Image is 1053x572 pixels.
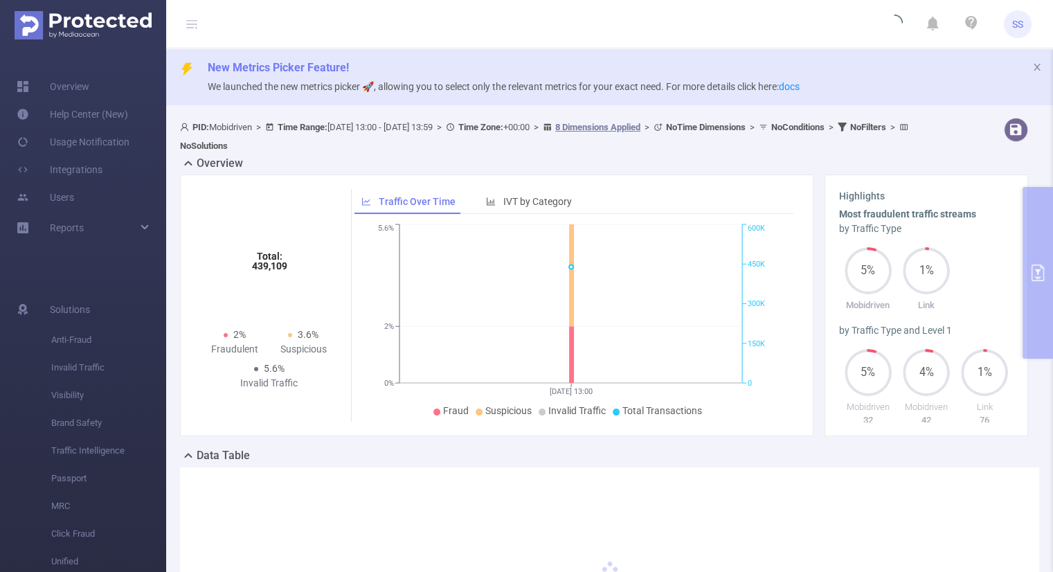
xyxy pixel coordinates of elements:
span: > [886,122,899,132]
span: Invalid Traffic [51,354,166,382]
span: 1% [903,265,950,276]
div: by Traffic Type and Level 1 [839,323,1014,338]
span: > [825,122,838,132]
div: Fraudulent [200,342,269,357]
tspan: 439,109 [251,260,287,271]
span: 3.6% [298,329,318,340]
span: IVT by Category [503,196,572,207]
span: Traffic Intelligence [51,437,166,465]
span: Reports [50,222,84,233]
tspan: 5.6% [378,224,394,233]
i: icon: loading [886,15,903,34]
button: icon: close [1032,60,1042,75]
span: > [252,122,265,132]
tspan: 0% [384,379,394,388]
div: Invalid Traffic [235,376,304,391]
div: Suspicious [269,342,339,357]
a: Users [17,184,74,211]
span: Mobidriven [DATE] 13:00 - [DATE] 13:59 +00:00 [180,122,912,151]
i: icon: user [180,123,192,132]
tspan: 600K [748,224,765,233]
b: Most fraudulent traffic streams [839,208,976,220]
p: 32 [839,413,897,427]
span: 5.6% [264,363,285,374]
a: Help Center (New) [17,100,128,128]
p: 76 [955,413,1014,427]
div: by Traffic Type [839,222,1014,236]
p: Link [897,298,955,312]
span: 5% [845,265,892,276]
span: 5% [845,367,892,378]
tspan: Total: [256,251,282,262]
span: We launched the new metrics picker 🚀, allowing you to select only the relevant metrics for your e... [208,81,800,92]
a: Usage Notification [17,128,129,156]
span: MRC [51,492,166,520]
img: Protected Media [15,11,152,39]
span: Suspicious [485,405,532,416]
span: 4% [903,367,950,378]
i: icon: line-chart [361,197,371,206]
span: Passport [51,465,166,492]
span: Brand Safety [51,409,166,437]
tspan: 0 [748,379,752,388]
b: No Solutions [180,141,228,151]
span: Click Fraud [51,520,166,548]
p: Mobidriven [839,298,897,312]
u: 8 Dimensions Applied [555,122,640,132]
a: Integrations [17,156,102,184]
b: PID: [192,122,209,132]
span: New Metrics Picker Feature! [208,61,349,74]
p: Mobidriven [897,400,955,414]
span: Visibility [51,382,166,409]
tspan: 150K [748,339,765,348]
a: docs [779,81,800,92]
span: Fraud [443,405,469,416]
h2: Data Table [197,447,250,464]
tspan: 300K [748,300,765,309]
span: Total Transactions [622,405,702,416]
h3: Highlights [839,189,1014,204]
p: 42 [897,413,955,427]
span: SS [1012,10,1023,38]
p: Mobidriven [839,400,897,414]
tspan: 450K [748,260,765,269]
b: No Time Dimensions [666,122,746,132]
span: > [746,122,759,132]
b: Time Range: [278,122,327,132]
h2: Overview [197,155,243,172]
span: Traffic Over Time [379,196,456,207]
span: > [530,122,543,132]
i: icon: thunderbolt [180,62,194,76]
i: icon: bar-chart [486,197,496,206]
span: 1% [961,367,1008,378]
b: No Filters [850,122,886,132]
span: Solutions [50,296,90,323]
span: > [640,122,654,132]
i: icon: close [1032,62,1042,72]
a: Overview [17,73,89,100]
span: > [433,122,446,132]
p: Link [955,400,1014,414]
b: Time Zone: [458,122,503,132]
span: Anti-Fraud [51,326,166,354]
tspan: [DATE] 13:00 [550,387,593,396]
b: No Conditions [771,122,825,132]
span: 2% [233,329,246,340]
tspan: 2% [384,322,394,331]
span: Invalid Traffic [548,405,606,416]
a: Reports [50,214,84,242]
